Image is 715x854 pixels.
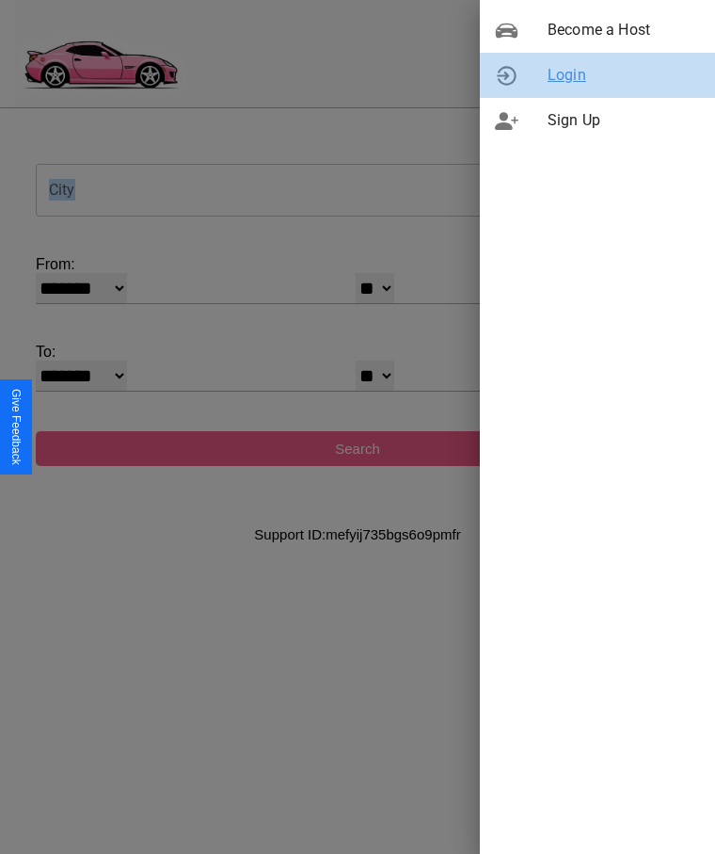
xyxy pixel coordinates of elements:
[480,53,715,98] div: Login
[548,64,700,87] span: Login
[9,389,23,465] div: Give Feedback
[480,8,715,53] div: Become a Host
[548,109,700,132] span: Sign Up
[548,19,700,41] span: Become a Host
[480,98,715,143] div: Sign Up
